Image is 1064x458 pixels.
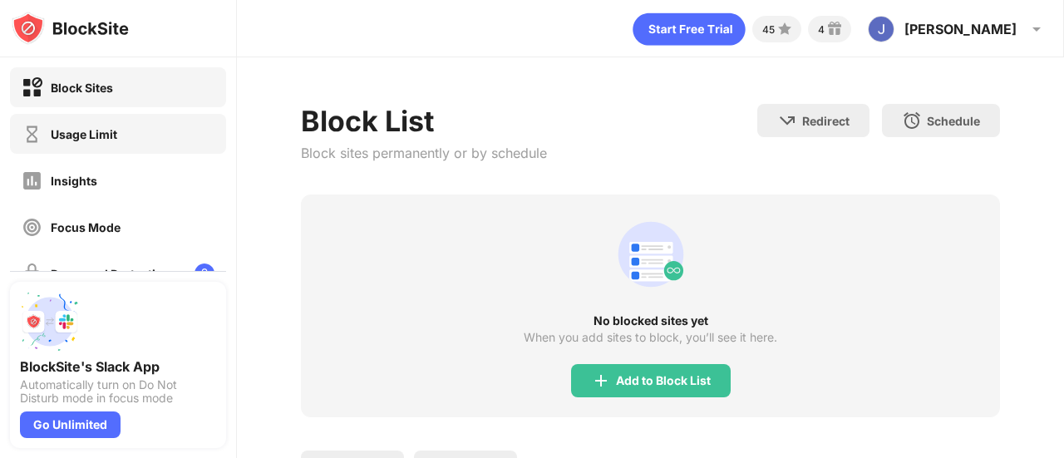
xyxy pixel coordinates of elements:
[818,23,825,36] div: 4
[301,314,1000,327] div: No blocked sites yet
[20,358,216,375] div: BlockSite's Slack App
[524,331,777,344] div: When you add sites to block, you’ll see it here.
[20,378,216,405] div: Automatically turn on Do Not Disturb mode in focus mode
[633,12,746,46] div: animation
[22,217,42,238] img: focus-off.svg
[825,19,845,39] img: reward-small.svg
[301,104,547,138] div: Block List
[611,214,691,294] div: animation
[22,263,42,284] img: password-protection-off.svg
[20,411,121,438] div: Go Unlimited
[20,292,80,352] img: push-slack.svg
[51,220,121,234] div: Focus Mode
[51,174,97,188] div: Insights
[12,12,129,45] img: logo-blocksite.svg
[22,124,42,145] img: time-usage-off.svg
[51,267,170,281] div: Password Protection
[51,81,113,95] div: Block Sites
[195,263,214,283] img: lock-menu.svg
[775,19,795,39] img: points-small.svg
[927,114,980,128] div: Schedule
[762,23,775,36] div: 45
[868,16,894,42] img: ACg8ocKeVeYyOUx5XdR3OdTZLhRJ7C2fhoWE7kOXaEAFkWQzXZN7BpU=s96-c
[22,170,42,191] img: insights-off.svg
[301,145,547,161] div: Block sites permanently or by schedule
[616,374,711,387] div: Add to Block List
[904,21,1017,37] div: [PERSON_NAME]
[22,77,42,98] img: block-on.svg
[802,114,850,128] div: Redirect
[51,127,117,141] div: Usage Limit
